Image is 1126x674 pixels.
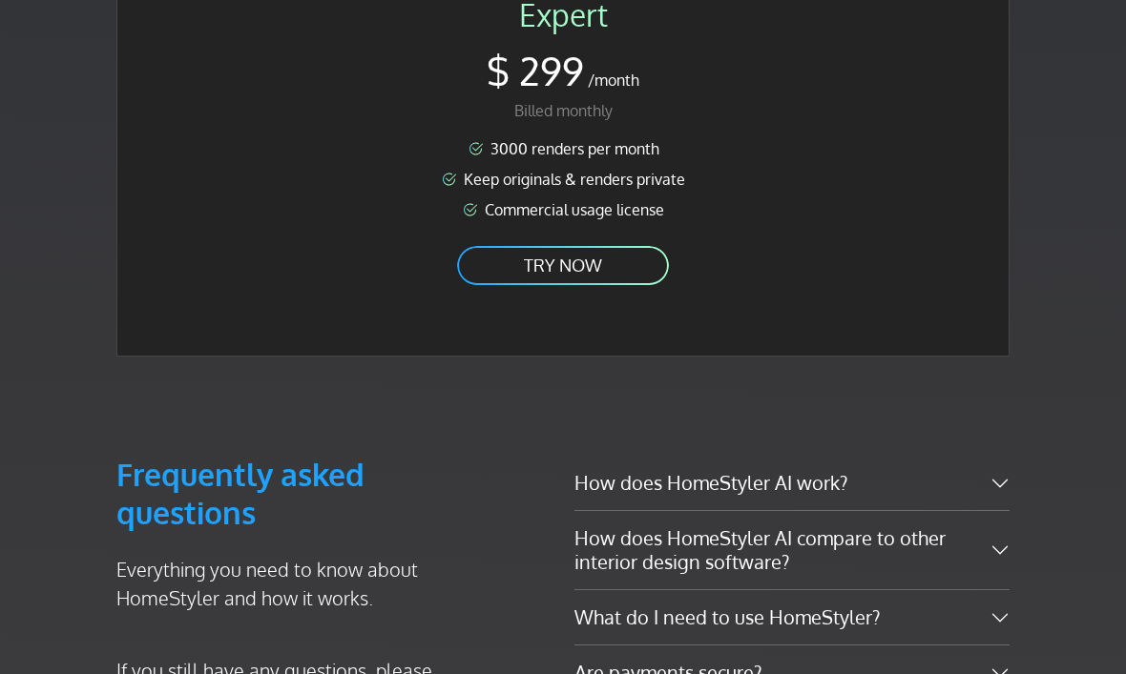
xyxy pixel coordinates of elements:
button: How does HomeStyler AI work? [574,456,1010,510]
span: Billed monthly [514,101,613,120]
h3: Frequently asked questions [116,456,475,532]
li: 3000 renders per month [163,137,963,160]
li: Commercial usage license [163,198,963,221]
button: How does HomeStyler AI compare to other interior design software? [574,511,1010,589]
button: What do I need to use HomeStyler? [574,590,1010,644]
p: Everything you need to know about HomeStyler and how it works. [116,555,475,612]
span: $ 299 [487,47,584,94]
a: TRY NOW [455,244,671,287]
li: Keep originals & renders private [163,168,963,191]
span: /month [588,71,639,90]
